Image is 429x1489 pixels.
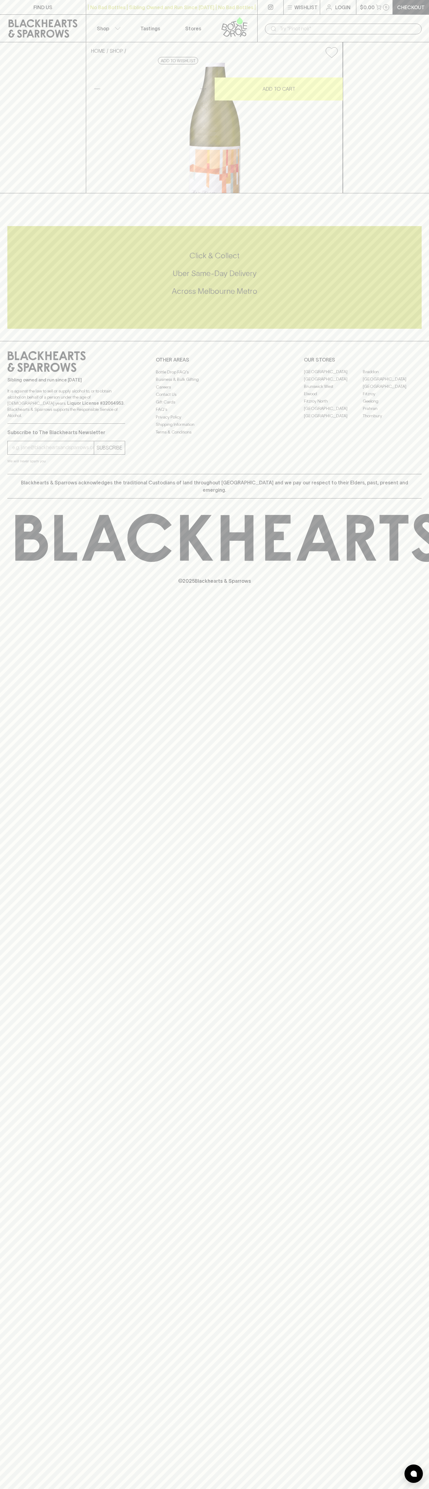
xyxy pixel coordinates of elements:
a: [GEOGRAPHIC_DATA] [363,383,422,390]
a: Careers [156,383,274,391]
a: [GEOGRAPHIC_DATA] [304,412,363,420]
a: Braddon [363,368,422,376]
p: Checkout [397,4,425,11]
p: Stores [185,25,201,32]
a: SHOP [110,48,123,54]
p: FIND US [33,4,52,11]
p: Shop [97,25,109,32]
h5: Across Melbourne Metro [7,286,422,296]
a: Bottle Drop FAQ's [156,368,274,376]
p: Sibling owned and run since [DATE] [7,377,125,383]
input: Try "Pinot noir" [280,24,417,34]
button: ADD TO CART [215,78,343,100]
input: e.g. jane@blackheartsandsparrows.com.au [12,443,94,453]
a: Tastings [129,15,172,42]
a: [GEOGRAPHIC_DATA] [304,405,363,412]
p: Blackhearts & Sparrows acknowledges the traditional Custodians of land throughout [GEOGRAPHIC_DAT... [12,479,417,494]
a: Geelong [363,398,422,405]
img: bubble-icon [411,1471,417,1477]
p: ADD TO CART [262,85,295,93]
p: We will never spam you [7,458,125,464]
img: 38790.png [86,63,343,193]
div: Call to action block [7,226,422,329]
p: Tastings [140,25,160,32]
a: [GEOGRAPHIC_DATA] [304,368,363,376]
a: Terms & Conditions [156,428,274,436]
a: Prahran [363,405,422,412]
a: Brunswick West [304,383,363,390]
a: Privacy Policy [156,413,274,421]
button: Add to wishlist [158,57,198,64]
a: Thornbury [363,412,422,420]
p: SUBSCRIBE [97,444,122,451]
a: Business & Bulk Gifting [156,376,274,383]
a: Fitzroy North [304,398,363,405]
a: FAQ's [156,406,274,413]
p: Subscribe to The Blackhearts Newsletter [7,429,125,436]
h5: Uber Same-Day Delivery [7,268,422,278]
a: HOME [91,48,105,54]
a: Fitzroy [363,390,422,398]
a: Gift Cards [156,398,274,406]
button: Add to wishlist [323,45,340,60]
h5: Click & Collect [7,251,422,261]
p: OUR STORES [304,356,422,363]
strong: Liquor License #32064953 [67,401,124,406]
button: SUBSCRIBE [94,441,125,454]
p: 0 [385,6,387,9]
a: [GEOGRAPHIC_DATA] [363,376,422,383]
p: It is against the law to sell or supply alcohol to, or to obtain alcohol on behalf of a person un... [7,388,125,419]
a: Contact Us [156,391,274,398]
a: Elwood [304,390,363,398]
a: Shipping Information [156,421,274,428]
p: Wishlist [294,4,318,11]
p: Login [335,4,350,11]
a: [GEOGRAPHIC_DATA] [304,376,363,383]
a: Stores [172,15,215,42]
p: $0.00 [360,4,375,11]
button: Shop [86,15,129,42]
p: OTHER AREAS [156,356,274,363]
